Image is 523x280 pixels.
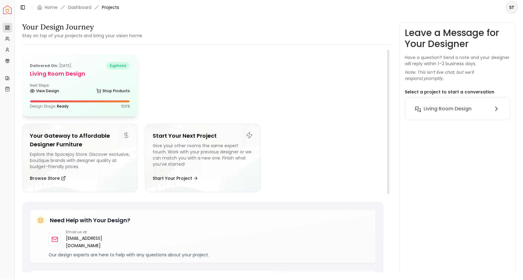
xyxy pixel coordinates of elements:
[121,104,130,109] p: 100 %
[102,4,119,10] span: Projects
[506,1,518,14] button: ST
[405,54,510,67] p: Have a question? Send a note and your designer will reply within 1–2 business days.
[405,27,510,49] h3: Leave a Message for Your Designer
[66,235,122,249] a: [EMAIL_ADDRESS][DOMAIN_NAME]
[410,103,505,115] button: Living Room design
[22,124,138,192] a: Your Gateway to Affordable Designer FurnitureExplore the Spacejoy Store. Discover exclusive, bout...
[50,216,130,225] h5: Need Help with Your Design?
[30,104,69,109] p: Design Stage:
[22,22,142,32] h3: Your Design Journey
[106,62,130,69] span: euphoria
[49,252,371,258] p: Our design experts are here to help with any questions about your project.
[30,132,130,149] h5: Your Gateway to Affordable Designer Furniture
[96,87,130,95] a: Shop Products
[30,62,71,69] p: [DATE]
[3,6,12,14] a: Spacejoy
[405,69,510,81] p: Note: This isn’t live chat, but we’ll respond promptly.
[30,151,130,170] div: Explore the Spacejoy Store. Discover exclusive, boutique brands with designer quality at budget-f...
[153,143,253,170] div: Give your other rooms the same expert touch. Work with your previous designer or we can match you...
[30,172,66,184] button: Browse Store
[405,89,494,95] p: Select a project to start a conversation
[30,69,130,78] h5: Living Room design
[3,6,12,14] img: Spacejoy Logo
[424,105,472,112] h6: Living Room design
[66,230,122,235] p: Email us at
[45,4,58,10] a: Home
[506,2,517,13] span: ST
[153,172,198,184] button: Start Your Project
[30,87,59,95] a: View Design
[57,104,69,109] span: Ready
[145,124,260,192] a: Start Your Next ProjectGive your other rooms the same expert touch. Work with your previous desig...
[37,4,119,10] nav: breadcrumb
[30,83,130,95] div: Next Steps:
[153,132,253,140] h5: Start Your Next Project
[30,63,58,68] b: Delivered on:
[22,33,142,39] small: Stay on top of your projects and bring your vision home
[68,4,91,10] a: Dashboard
